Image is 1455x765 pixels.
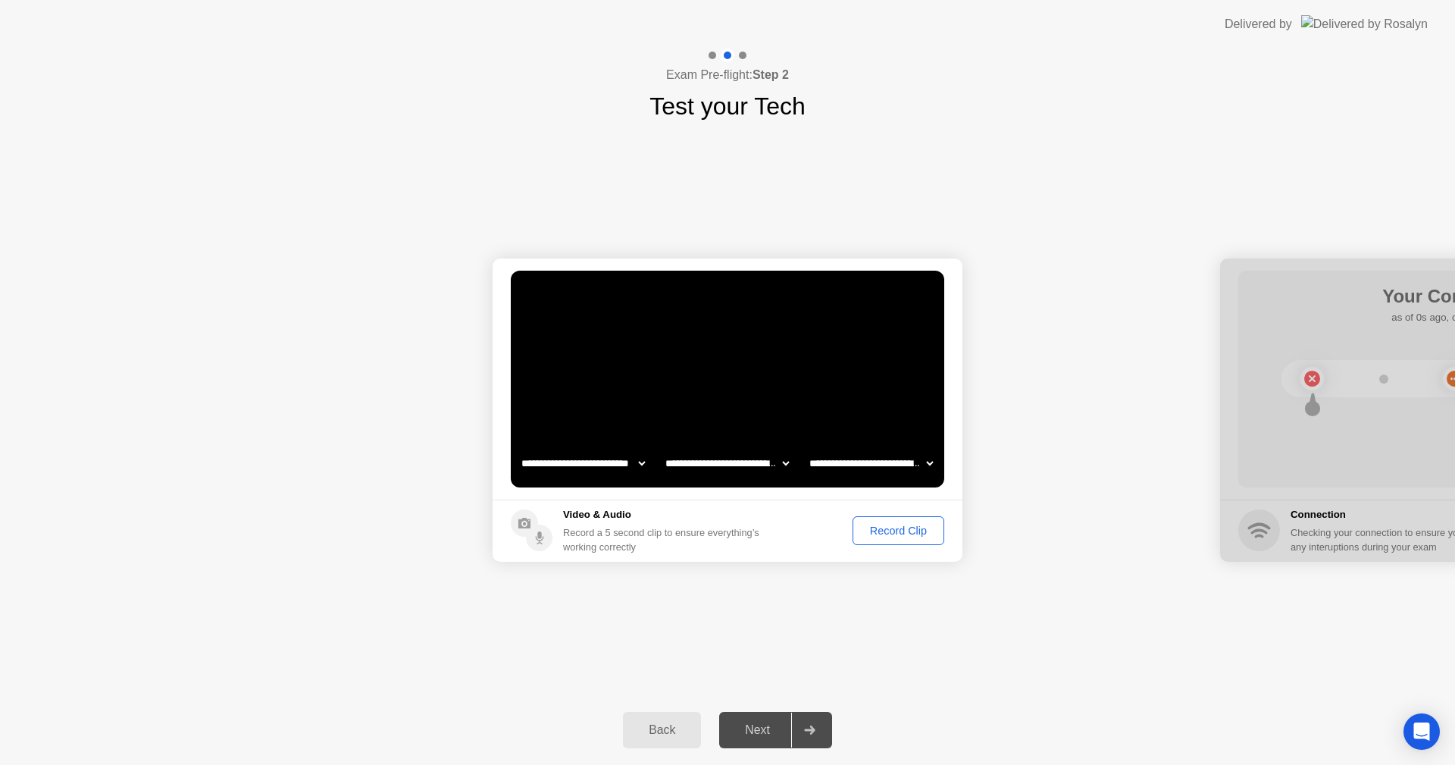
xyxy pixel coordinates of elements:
[719,712,832,748] button: Next
[1403,713,1440,750] div: Open Intercom Messenger
[563,507,765,522] h5: Video & Audio
[627,723,696,737] div: Back
[649,88,806,124] h1: Test your Tech
[623,712,701,748] button: Back
[858,525,939,537] div: Record Clip
[1225,15,1292,33] div: Delivered by
[753,68,789,81] b: Step 2
[853,516,944,545] button: Record Clip
[1301,15,1428,33] img: Delivered by Rosalyn
[518,448,648,478] select: Available cameras
[563,525,765,554] div: Record a 5 second clip to ensure everything’s working correctly
[666,66,789,84] h4: Exam Pre-flight:
[662,448,792,478] select: Available speakers
[806,448,936,478] select: Available microphones
[724,723,791,737] div: Next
